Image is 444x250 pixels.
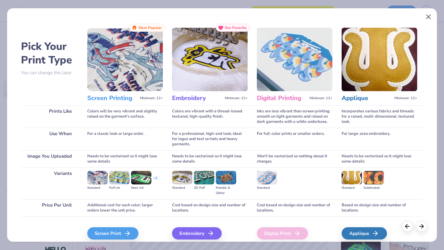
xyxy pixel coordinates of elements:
[172,241,248,246] span: We'll vectorize your image.
[131,185,151,191] div: Neon Ink
[87,94,138,102] h3: Screen Printing
[87,128,163,150] div: For a classic look or large order.
[87,227,138,240] div: Screen Print
[21,70,78,75] p: You can change this later.
[364,171,384,184] img: Sublimated
[172,227,222,240] div: Embroidery
[172,171,192,184] img: Standard
[109,171,129,184] img: Puff Ink
[257,105,332,128] div: Inks are less vibrant than screen printing; smooth on light garments and raised on dark garments ...
[423,11,434,23] button: Close
[342,105,417,128] div: Incorporates various fabrics and threads for a raised, multi-dimensional, textured look.
[342,241,417,246] span: We'll vectorize your image.
[109,185,129,191] div: Puff Ink
[87,185,108,191] div: Standard
[21,150,78,167] div: Image You Uploaded
[225,96,248,100] span: Minimum: 12+
[172,105,248,128] div: Colors are vibrant with a thread-based textured, high-quality finish.
[153,175,157,186] div: + 3
[257,94,307,102] h3: Digital Printing
[172,150,248,167] div: Needs to be vectorized so it might lose some details
[131,171,151,184] img: Neon Ink
[257,128,332,150] div: For full-color prints or smaller orders.
[21,199,78,216] div: Price Per Unit
[257,185,277,191] div: Standard
[138,26,162,30] span: Most Popular
[140,96,163,100] span: Minimum: 12+
[87,28,163,91] img: Screen Printing
[342,94,392,102] h3: Applique
[194,185,214,191] div: 3D Puff
[21,128,78,150] div: Use When
[257,199,332,216] div: Cost based on design size and number of locations.
[216,171,236,184] img: Metallic & Glitter
[87,150,163,167] div: Needs to be vectorized so it might lose some details
[172,185,192,191] div: Standard
[257,171,277,184] img: Standard
[21,40,78,67] h2: Pick Your Print Type
[21,105,78,128] div: Prints Like
[342,128,417,150] div: For large-area embroidery.
[342,199,417,216] div: Based on design size and number of locations.
[342,227,387,240] div: Applique
[257,227,308,240] div: Digital Print
[21,167,78,199] div: Variants
[87,171,108,184] img: Standard
[257,28,332,91] img: Digital Printing
[257,150,332,167] div: Won't be vectorized so nothing about it changes
[342,150,417,167] div: Needs to be vectorized so it might lose some details
[194,171,214,184] img: 3D Puff
[172,94,222,102] h3: Embroidery
[342,171,362,184] img: Standard
[87,105,163,128] div: Colors will be very vibrant and slightly raised on the garment's surface.
[87,199,163,216] div: Additional cost for each color; larger orders lower the unit price.
[172,128,248,150] div: For a professional, high-end look; ideal for logos and text on hats and heavy garments.
[342,185,362,191] div: Standard
[310,96,332,100] span: Minimum: 12+
[225,26,247,30] span: Our Favorite
[364,185,384,191] div: Sublimated
[172,28,248,91] img: Embroidery
[394,96,417,100] span: Minimum: 12+
[342,28,417,91] img: Applique
[87,241,163,246] span: We'll vectorize your image.
[216,185,236,196] div: Metallic & Glitter
[172,199,248,216] div: Cost based on design size and number of locations.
